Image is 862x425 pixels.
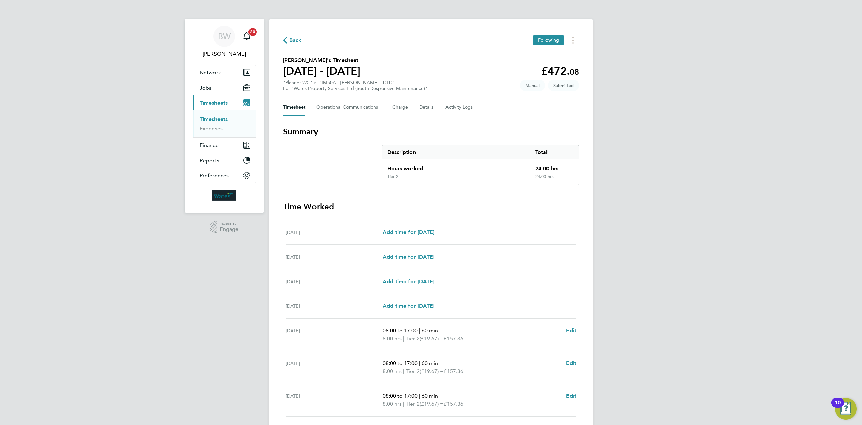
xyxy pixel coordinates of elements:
div: For "Wates Property Services Ltd (South Responsive Maintenance)" [283,86,427,91]
span: This timesheet was manually created. [520,80,545,91]
span: (£19.67) = [420,335,444,342]
a: Add time for [DATE] [383,253,434,261]
span: 8.00 hrs [383,368,402,374]
div: [DATE] [286,228,383,236]
span: | [419,393,420,399]
div: [DATE] [286,327,383,343]
span: | [419,360,420,366]
a: Add time for [DATE] [383,228,434,236]
div: Summary [382,145,579,185]
button: Activity Logs [445,99,474,116]
div: Total [530,145,579,159]
button: Network [193,65,256,80]
button: Details [419,99,435,116]
span: Edit [566,393,576,399]
a: Edit [566,359,576,367]
div: [DATE] [286,302,383,310]
span: 08:00 to 17:00 [383,327,418,334]
button: Timesheet [283,99,305,116]
span: BW [218,32,231,41]
span: | [419,327,420,334]
span: Network [200,69,221,76]
a: 20 [240,26,254,47]
span: Jobs [200,85,211,91]
span: Reports [200,157,219,164]
div: [DATE] [286,392,383,408]
span: Tier 2 [406,335,420,343]
span: Back [289,36,302,44]
span: This timesheet is Submitted. [548,80,579,91]
div: Hours worked [382,159,530,174]
a: Edit [566,392,576,400]
button: Jobs [193,80,256,95]
span: Preferences [200,172,229,179]
span: Add time for [DATE] [383,278,434,285]
a: Edit [566,327,576,335]
span: | [403,368,404,374]
span: | [403,401,404,407]
app-decimal: £472. [541,65,579,77]
span: Powered by [220,221,238,227]
button: Open Resource Center, 10 new notifications [835,398,857,420]
span: 8.00 hrs [383,335,402,342]
span: 60 min [422,393,438,399]
span: Timesheets [200,100,228,106]
h1: [DATE] - [DATE] [283,64,360,78]
div: [DATE] [286,253,383,261]
a: Expenses [200,125,223,132]
a: Add time for [DATE] [383,302,434,310]
button: Reports [193,153,256,168]
button: Operational Communications [316,99,382,116]
span: (£19.67) = [420,401,444,407]
nav: Main navigation [185,19,264,213]
span: 08:00 to 17:00 [383,393,418,399]
div: [DATE] [286,359,383,375]
div: 24.00 hrs [530,159,579,174]
span: | [403,335,404,342]
button: Timesheets [193,95,256,110]
span: 60 min [422,360,438,366]
div: 10 [835,403,841,412]
button: Finance [193,138,256,153]
span: 60 min [422,327,438,334]
span: Edit [566,360,576,366]
span: 08:00 to 17:00 [383,360,418,366]
span: Add time for [DATE] [383,254,434,260]
span: Ben Willox [193,50,256,58]
span: Tier 2 [406,367,420,375]
span: Following [538,37,559,43]
button: Back [283,36,302,44]
span: (£19.67) = [420,368,444,374]
a: BW[PERSON_NAME] [193,26,256,58]
span: Edit [566,327,576,334]
span: 8.00 hrs [383,401,402,407]
a: Timesheets [200,116,228,122]
span: Finance [200,142,219,149]
a: Powered byEngage [210,221,239,234]
div: [DATE] [286,277,383,286]
h3: Time Worked [283,201,579,212]
button: Following [533,35,564,45]
span: 08 [570,67,579,77]
span: £157.36 [444,401,463,407]
h2: [PERSON_NAME]'s Timesheet [283,56,360,64]
div: Description [382,145,530,159]
span: Add time for [DATE] [383,303,434,309]
div: Timesheets [193,110,256,137]
span: Engage [220,227,238,232]
span: £157.36 [444,368,463,374]
img: wates-logo-retina.png [212,190,236,201]
span: 20 [248,28,257,36]
span: Add time for [DATE] [383,229,434,235]
div: Tier 2 [387,174,398,179]
div: 24.00 hrs [530,174,579,185]
div: "Planner WC" at "IM50A - [PERSON_NAME] - DTD" [283,80,427,91]
span: Tier 2 [406,400,420,408]
span: £157.36 [444,335,463,342]
button: Charge [392,99,408,116]
h3: Summary [283,126,579,137]
a: Add time for [DATE] [383,277,434,286]
a: Go to home page [193,190,256,201]
button: Preferences [193,168,256,183]
button: Timesheets Menu [567,35,579,45]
